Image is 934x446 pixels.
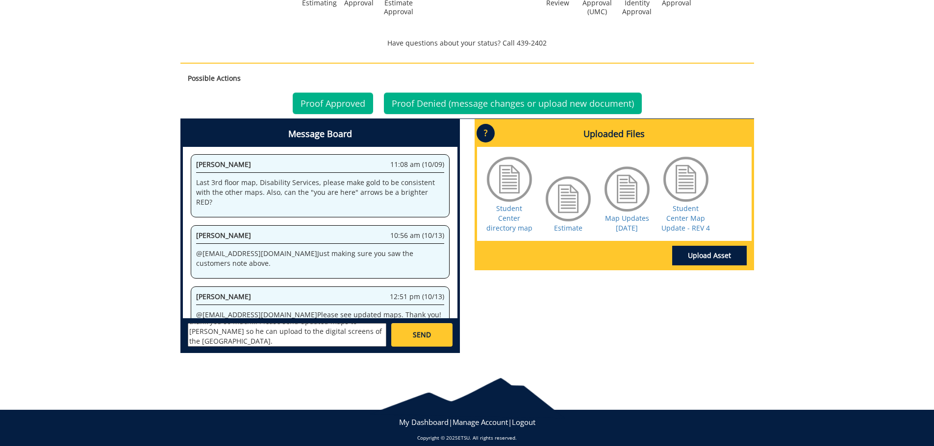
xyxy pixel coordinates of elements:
span: [PERSON_NAME] [196,160,251,169]
a: Logout [512,417,535,427]
span: 12:51 pm (10/13) [390,292,444,302]
strong: Possible Actions [188,73,241,83]
a: Manage Account [453,417,508,427]
span: 11:08 am (10/09) [390,160,444,169]
a: Map Updates [DATE] [605,213,649,233]
a: Proof Approved [293,93,373,114]
p: Have questions about your status? Call 439-2402 [180,38,754,48]
textarea: messageToSend [188,323,386,347]
p: @ [EMAIL_ADDRESS][DOMAIN_NAME] Please see updated maps. Thank you! [196,310,444,320]
p: ? [477,124,495,142]
a: My Dashboard [399,417,449,427]
a: SEND [391,323,452,347]
a: Upload Asset [672,246,747,265]
h4: Message Board [183,121,457,147]
a: Student Center directory map [486,204,532,233]
a: Estimate [554,223,582,233]
h4: Uploaded Files [477,121,752,147]
p: Last 3rd floor map, Disability Services, please make gold to be consistent with the other maps. A... [196,178,444,207]
a: Student Center Map Update - REV 4 [661,204,710,233]
span: [PERSON_NAME] [196,231,251,240]
span: [PERSON_NAME] [196,292,251,301]
p: @ [EMAIL_ADDRESS][DOMAIN_NAME] Just making sure you saw the customers note above. [196,249,444,268]
span: 10:56 am (10/13) [390,231,444,240]
a: ETSU [458,434,470,441]
span: SEND [413,330,431,340]
a: Proof Denied (message changes or upload new document) [384,93,642,114]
